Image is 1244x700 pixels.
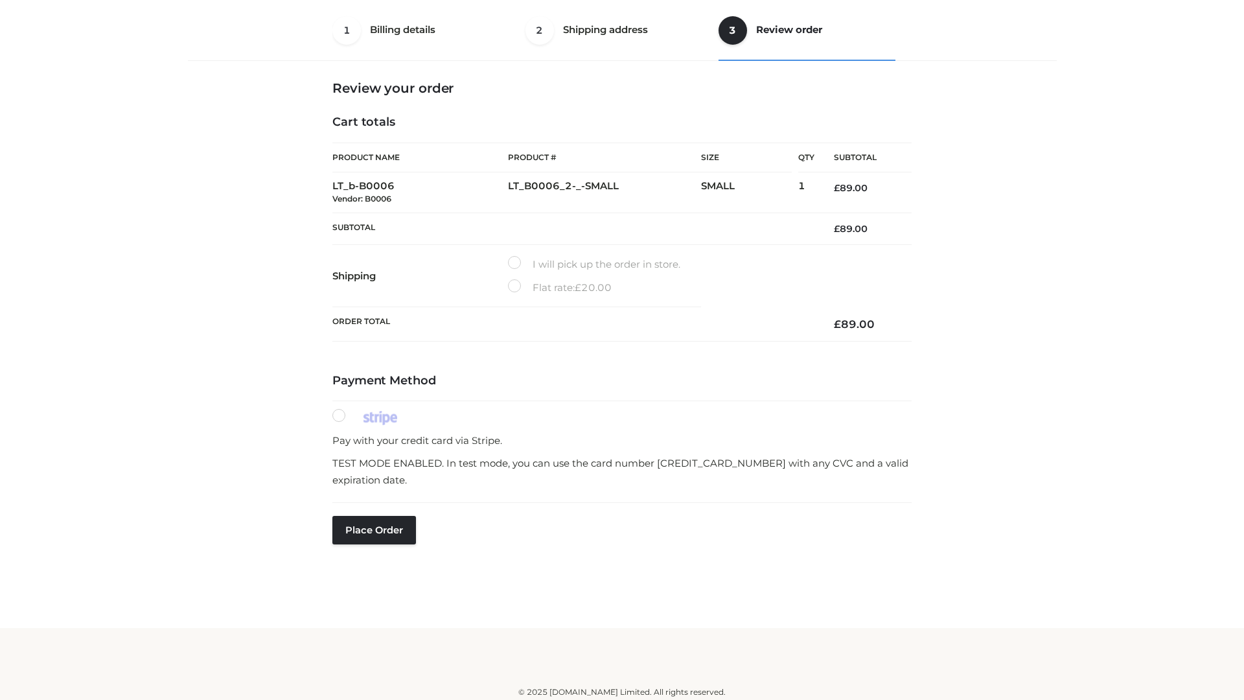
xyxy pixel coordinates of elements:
h4: Cart totals [332,115,912,130]
h3: Review your order [332,80,912,96]
button: Place order [332,516,416,544]
bdi: 20.00 [575,281,612,294]
small: Vendor: B0006 [332,194,391,204]
span: £ [575,281,581,294]
th: Size [701,143,792,172]
th: Shipping [332,245,508,307]
p: Pay with your credit card via Stripe. [332,432,912,449]
th: Subtotal [332,213,814,244]
bdi: 89.00 [834,223,868,235]
bdi: 89.00 [834,318,875,331]
span: £ [834,182,840,194]
span: £ [834,318,841,331]
span: £ [834,223,840,235]
p: TEST MODE ENABLED. In test mode, you can use the card number [CREDIT_CARD_NUMBER] with any CVC an... [332,455,912,488]
label: Flat rate: [508,279,612,296]
th: Subtotal [814,143,912,172]
th: Product # [508,143,701,172]
td: LT_b-B0006 [332,172,508,213]
h4: Payment Method [332,374,912,388]
th: Qty [798,143,814,172]
div: © 2025 [DOMAIN_NAME] Limited. All rights reserved. [192,686,1052,699]
th: Order Total [332,307,814,342]
td: LT_B0006_2-_-SMALL [508,172,701,213]
th: Product Name [332,143,508,172]
td: SMALL [701,172,798,213]
bdi: 89.00 [834,182,868,194]
td: 1 [798,172,814,213]
label: I will pick up the order in store. [508,256,680,273]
